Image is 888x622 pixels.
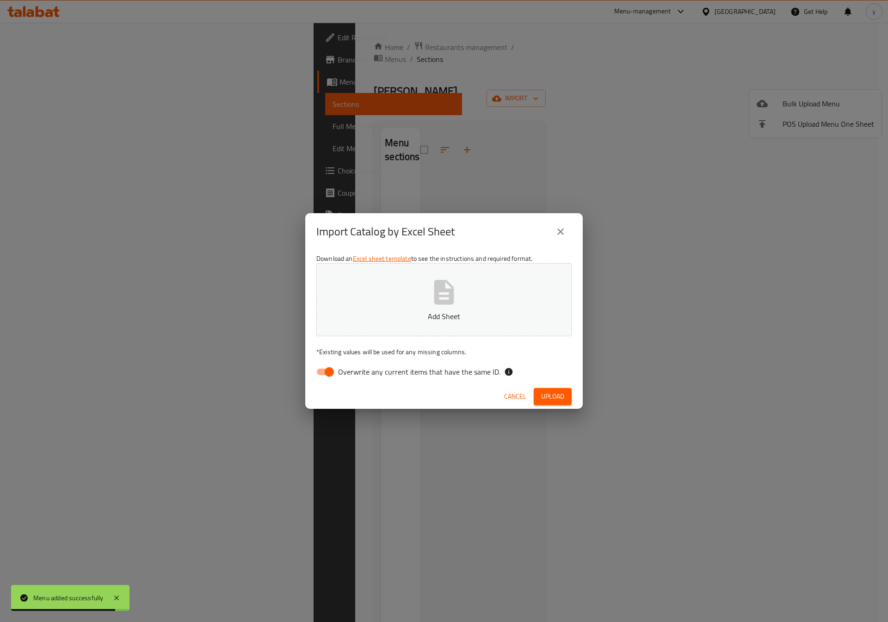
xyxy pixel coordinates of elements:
[353,252,411,265] a: Excel sheet template
[504,391,526,402] span: Cancel
[500,388,530,405] button: Cancel
[504,367,513,376] svg: If the overwrite option isn't selected, then the items that match an existing ID will be ignored ...
[316,224,455,239] h2: Import Catalog by Excel Sheet
[331,311,557,322] p: Add Sheet
[338,366,500,377] span: Overwrite any current items that have the same ID.
[541,391,564,402] span: Upload
[305,250,583,384] div: Download an to see the instructions and required format.
[316,347,572,357] p: Existing values will be used for any missing columns.
[33,593,104,603] div: Menu added successfully
[549,221,572,243] button: close
[534,388,572,405] button: Upload
[316,263,572,336] button: Add Sheet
